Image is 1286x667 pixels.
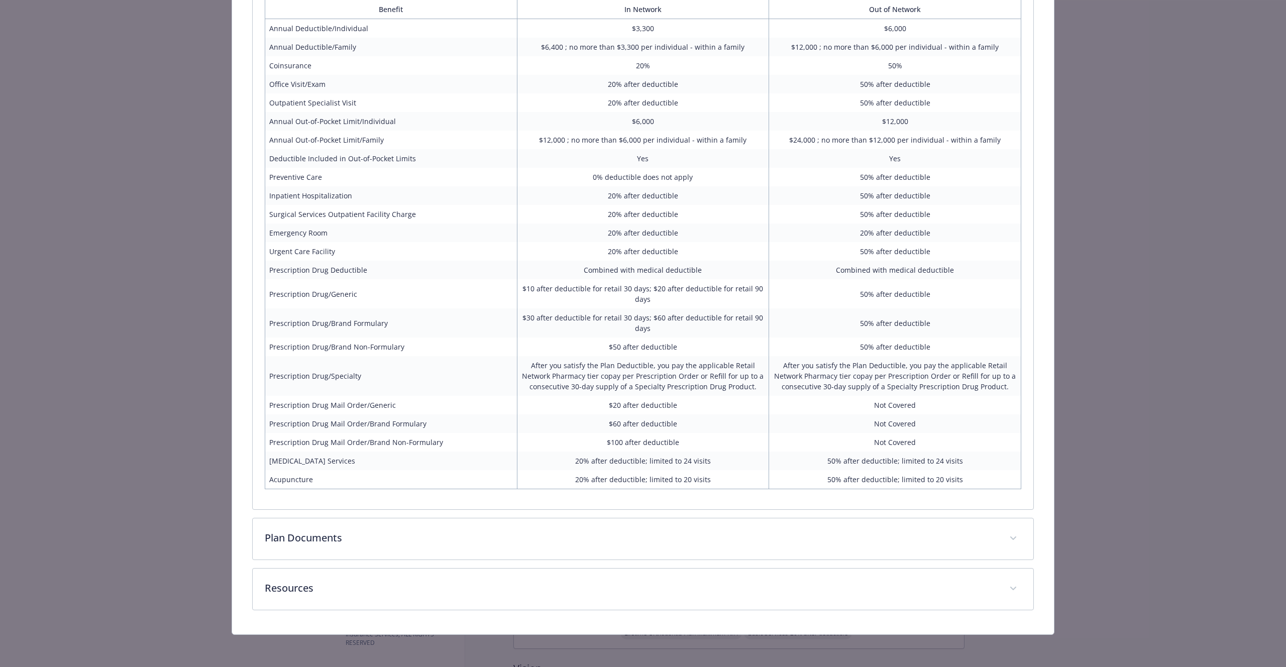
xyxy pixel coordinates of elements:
p: Plan Documents [265,530,997,545]
td: [MEDICAL_DATA] Services [265,452,517,470]
td: Deductible Included in Out-of-Pocket Limits [265,149,517,168]
td: 20% after deductible; limited to 24 visits [517,452,769,470]
td: 50% after deductible [769,205,1021,224]
td: $6,400 ; no more than $3,300 per individual - within a family [517,38,769,56]
td: Combined with medical deductible [517,261,769,279]
td: $3,300 [517,19,769,38]
td: 50% after deductible; limited to 24 visits [769,452,1021,470]
td: Annual Deductible/Family [265,38,517,56]
td: 50% after deductible [769,168,1021,186]
td: 20% after deductible [517,242,769,261]
td: $20 after deductible [517,396,769,414]
td: Emergency Room [265,224,517,242]
td: 20% after deductible; limited to 20 visits [517,470,769,489]
td: $10 after deductible for retail 30 days; $20 after deductible for retail 90 days [517,279,769,308]
td: $100 after deductible [517,433,769,452]
td: Combined with medical deductible [769,261,1021,279]
td: Prescription Drug Deductible [265,261,517,279]
td: $50 after deductible [517,338,769,356]
div: Plan Documents [253,518,1033,560]
td: Office Visit/Exam [265,75,517,93]
td: 0% deductible does not apply [517,168,769,186]
td: 50% after deductible [769,75,1021,93]
td: 20% [517,56,769,75]
td: 20% after deductible [769,224,1021,242]
td: Prescription Drug/Generic [265,279,517,308]
td: 50% [769,56,1021,75]
td: Not Covered [769,396,1021,414]
td: 50% after deductible; limited to 20 visits [769,470,1021,489]
td: 50% after deductible [769,338,1021,356]
td: Prescription Drug/Specialty [265,356,517,396]
td: 50% after deductible [769,308,1021,338]
td: Coinsurance [265,56,517,75]
td: Annual Out-of-Pocket Limit/Individual [265,112,517,131]
td: Preventive Care [265,168,517,186]
td: $24,000 ; no more than $12,000 per individual - within a family [769,131,1021,149]
td: Inpatient Hospitalization [265,186,517,205]
td: 50% after deductible [769,279,1021,308]
td: Not Covered [769,414,1021,433]
td: $6,000 [769,19,1021,38]
td: $12,000 ; no more than $6,000 per individual - within a family [769,38,1021,56]
td: Prescription Drug Mail Order/Generic [265,396,517,414]
td: 50% after deductible [769,186,1021,205]
td: 50% after deductible [769,93,1021,112]
td: Prescription Drug/Brand Non-Formulary [265,338,517,356]
td: Not Covered [769,433,1021,452]
td: $30 after deductible for retail 30 days; $60 after deductible for retail 90 days [517,308,769,338]
td: Urgent Care Facility [265,242,517,261]
td: $6,000 [517,112,769,131]
td: Prescription Drug Mail Order/Brand Non-Formulary [265,433,517,452]
td: Yes [769,149,1021,168]
td: 20% after deductible [517,224,769,242]
td: Acupuncture [265,470,517,489]
td: After you satisfy the Plan Deductible, you pay the applicable Retail Network Pharmacy tier copay ... [517,356,769,396]
td: Yes [517,149,769,168]
td: Prescription Drug Mail Order/Brand Formulary [265,414,517,433]
td: 20% after deductible [517,75,769,93]
td: Annual Deductible/Individual [265,19,517,38]
td: 20% after deductible [517,93,769,112]
td: 20% after deductible [517,186,769,205]
td: After you satisfy the Plan Deductible, you pay the applicable Retail Network Pharmacy tier copay ... [769,356,1021,396]
td: Prescription Drug/Brand Formulary [265,308,517,338]
td: Annual Out-of-Pocket Limit/Family [265,131,517,149]
td: Surgical Services Outpatient Facility Charge [265,205,517,224]
td: 50% after deductible [769,242,1021,261]
td: $12,000 [769,112,1021,131]
td: Outpatient Specialist Visit [265,93,517,112]
td: 20% after deductible [517,205,769,224]
div: Resources [253,569,1033,610]
td: $12,000 ; no more than $6,000 per individual - within a family [517,131,769,149]
td: $60 after deductible [517,414,769,433]
p: Resources [265,581,997,596]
